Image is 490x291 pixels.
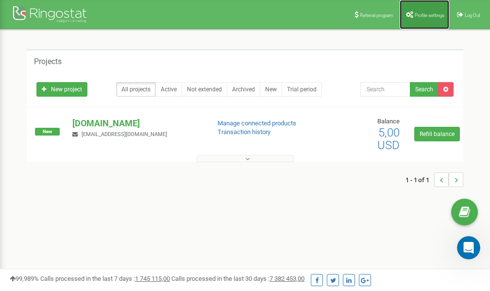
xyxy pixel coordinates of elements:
[457,236,480,259] iframe: Intercom live chat
[116,82,156,97] a: All projects
[82,131,167,137] span: [EMAIL_ADDRESS][DOMAIN_NAME]
[72,117,202,130] p: [DOMAIN_NAME]
[465,13,480,18] span: Log Out
[182,82,227,97] a: Not extended
[36,82,87,97] a: New project
[171,275,304,282] span: Calls processed in the last 30 days :
[10,275,39,282] span: 99,989%
[360,82,410,97] input: Search
[135,275,170,282] u: 1 745 115,00
[410,82,439,97] button: Search
[270,275,304,282] u: 7 382 453,00
[377,126,400,152] span: 5,00 USD
[282,82,322,97] a: Trial period
[218,120,296,127] a: Manage connected products
[35,128,60,136] span: New
[40,275,170,282] span: Calls processed in the last 7 days :
[260,82,282,97] a: New
[218,128,270,136] a: Transaction history
[406,172,434,187] span: 1 - 1 of 1
[415,13,444,18] span: Profile settings
[406,163,463,197] nav: ...
[34,57,62,66] h5: Projects
[155,82,182,97] a: Active
[377,118,400,125] span: Balance
[227,82,260,97] a: Archived
[414,127,460,141] a: Refill balance
[360,13,393,18] span: Referral program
